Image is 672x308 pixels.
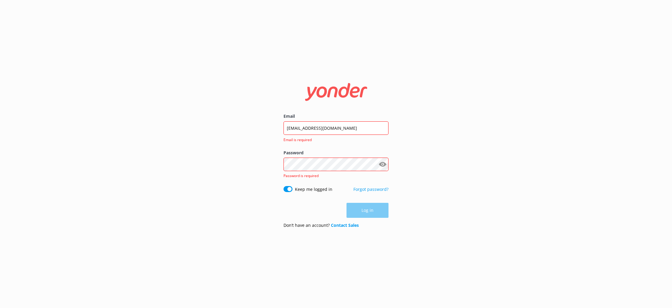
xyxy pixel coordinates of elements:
[283,222,359,229] p: Don’t have an account?
[295,186,332,193] label: Keep me logged in
[283,173,319,178] span: Password is required
[331,222,359,228] a: Contact Sales
[283,137,385,143] span: Email is required
[283,113,388,120] label: Email
[353,186,388,192] a: Forgot password?
[283,121,388,135] input: user@emailaddress.com
[376,158,388,170] button: Show password
[283,150,388,156] label: Password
